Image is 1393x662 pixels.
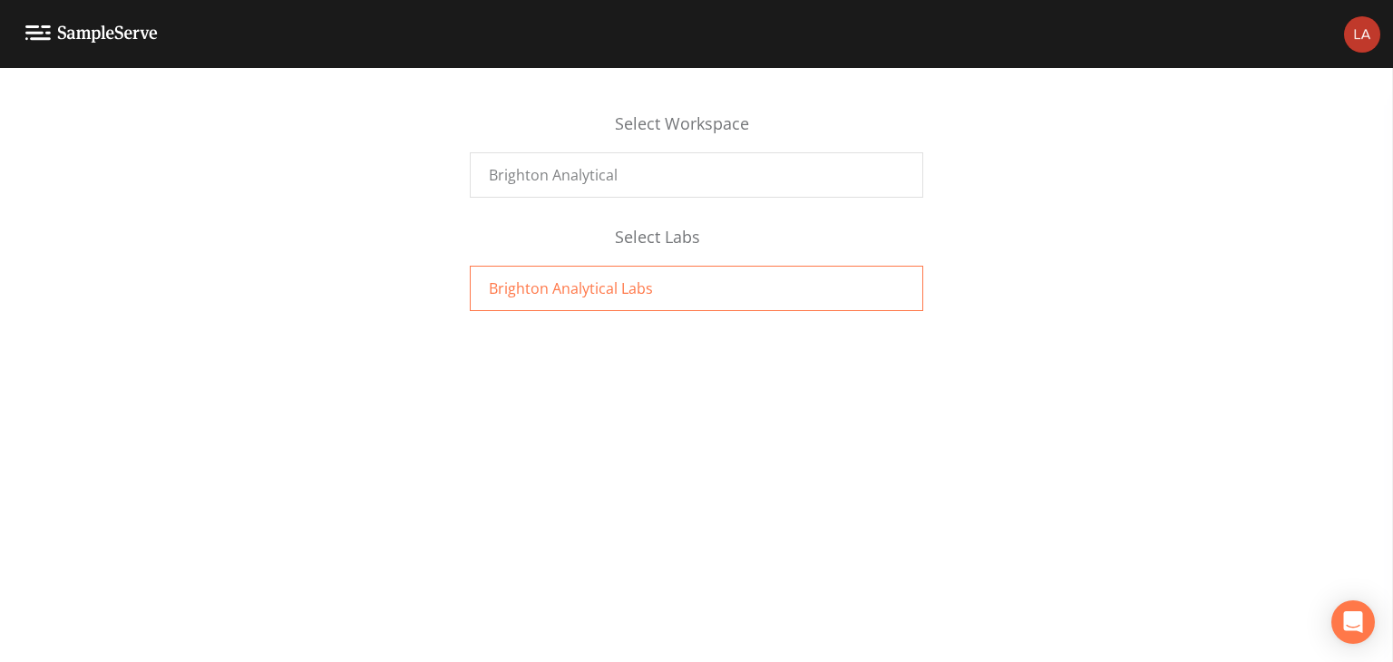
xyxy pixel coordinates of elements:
[1344,16,1380,53] img: bd2ccfa184a129701e0c260bc3a09f9b
[1331,600,1375,644] div: Open Intercom Messenger
[25,25,158,43] img: logo
[489,164,618,186] span: Brighton Analytical
[470,152,923,198] a: Brighton Analytical
[489,277,653,299] span: Brighton Analytical Labs
[470,266,923,311] a: Brighton Analytical Labs
[470,112,923,152] div: Select Workspace
[470,225,923,266] div: Select Labs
